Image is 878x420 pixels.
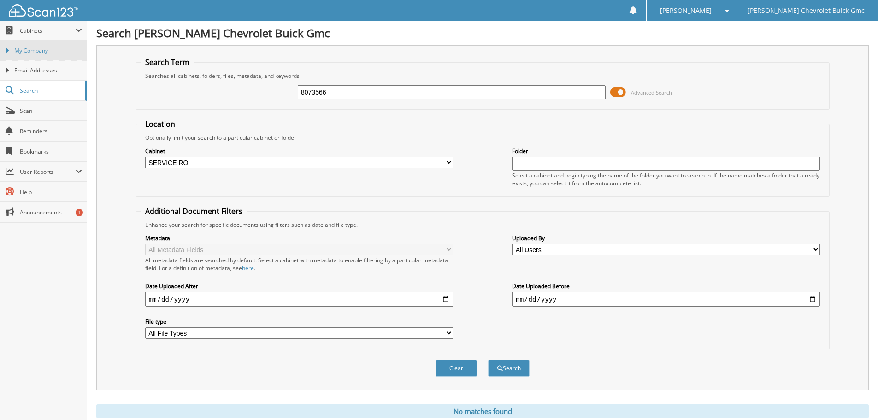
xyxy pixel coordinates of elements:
span: My Company [14,47,82,55]
span: Announcements [20,208,82,216]
div: Select a cabinet and begin typing the name of the folder you want to search in. If the name match... [512,172,820,187]
div: No matches found [96,404,869,418]
label: Folder [512,147,820,155]
img: scan123-logo-white.svg [9,4,78,17]
span: [PERSON_NAME] Chevrolet Buick Gmc [748,8,865,13]
div: Optionally limit your search to a particular cabinet or folder [141,134,825,142]
legend: Location [141,119,180,129]
label: Uploaded By [512,234,820,242]
input: end [512,292,820,307]
span: Email Addresses [14,66,82,75]
div: All metadata fields are searched by default. Select a cabinet with metadata to enable filtering b... [145,256,453,272]
label: Metadata [145,234,453,242]
span: Help [20,188,82,196]
input: start [145,292,453,307]
button: Clear [436,360,477,377]
div: 1 [76,209,83,216]
label: File type [145,318,453,325]
span: Reminders [20,127,82,135]
legend: Search Term [141,57,194,67]
div: Searches all cabinets, folders, files, metadata, and keywords [141,72,825,80]
span: Cabinets [20,27,76,35]
span: Search [20,87,81,95]
label: Date Uploaded Before [512,282,820,290]
span: [PERSON_NAME] [660,8,712,13]
span: Scan [20,107,82,115]
div: Enhance your search for specific documents using filters such as date and file type. [141,221,825,229]
span: Bookmarks [20,148,82,155]
legend: Additional Document Filters [141,206,247,216]
button: Search [488,360,530,377]
h1: Search [PERSON_NAME] Chevrolet Buick Gmc [96,25,869,41]
span: User Reports [20,168,76,176]
span: Advanced Search [631,89,672,96]
a: here [242,264,254,272]
label: Cabinet [145,147,453,155]
label: Date Uploaded After [145,282,453,290]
